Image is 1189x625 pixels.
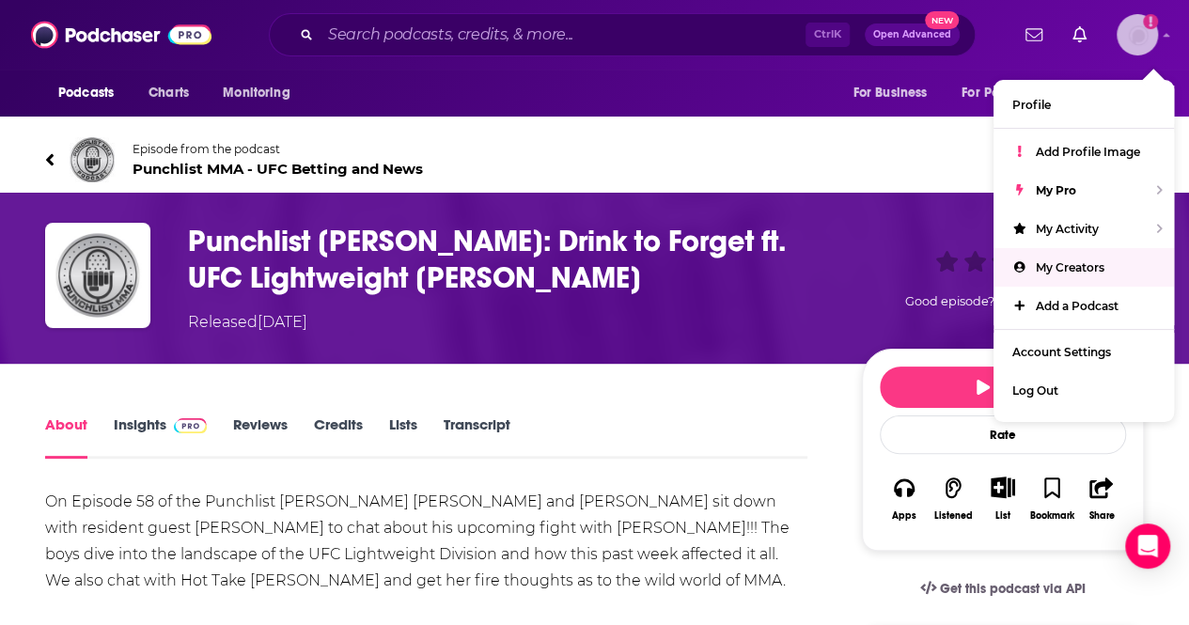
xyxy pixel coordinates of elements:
div: Rate [880,415,1126,454]
a: Charts [136,75,200,111]
img: Podchaser Pro [174,418,207,433]
button: Share [1077,464,1126,533]
span: Open Advanced [873,30,951,39]
button: open menu [210,75,314,111]
img: User Profile [1117,14,1158,55]
span: Episode from the podcast [133,142,423,156]
button: Apps [880,464,929,533]
a: Profile [993,86,1174,124]
span: My Creators [1036,260,1104,274]
div: List [995,509,1010,522]
a: Reviews [233,415,288,459]
div: Search podcasts, credits, & more... [269,13,976,56]
a: Get this podcast via API [905,566,1101,612]
span: Monitoring [223,80,289,106]
span: Good episode? Give it some love! [905,294,1101,308]
div: Apps [892,510,916,522]
span: For Business [853,80,927,106]
svg: Add a profile image [1143,14,1158,29]
span: Add a Podcast [1036,299,1119,313]
div: Open Intercom Messenger [1125,523,1170,569]
span: Get this podcast via API [940,581,1086,597]
a: Punchlist MMA - UFC Betting and NewsEpisode from the podcastPunchlist MMA - UFC Betting and News [45,137,1144,182]
a: Show notifications dropdown [1065,19,1094,51]
img: Punchlist MMA - UFC Betting and News [70,137,115,182]
a: Transcript [444,415,510,459]
button: open menu [839,75,950,111]
button: Listened [929,464,978,533]
ul: Show profile menu [993,80,1174,422]
span: New [925,11,959,29]
div: Share [1088,510,1114,522]
button: open menu [1075,75,1144,111]
button: Show profile menu [1117,14,1158,55]
a: Credits [314,415,363,459]
div: Released [DATE] [188,311,307,334]
h1: Punchlist MMA Podcast: Drink to Forget ft. UFC Lightweight Drew Dober [188,223,832,296]
button: open menu [45,75,138,111]
span: Charts [149,80,189,106]
span: Account Settings [1012,345,1111,359]
a: Add Profile Image [993,133,1174,171]
input: Search podcasts, credits, & more... [321,20,806,50]
span: For Podcasters [962,80,1052,106]
a: Account Settings [993,333,1174,371]
span: Punchlist MMA - UFC Betting and News [133,160,423,178]
span: Profile [1012,98,1051,112]
span: Ctrl K [806,23,850,47]
img: Punchlist MMA Podcast: Drink to Forget ft. UFC Lightweight Drew Dober [45,223,150,328]
span: Log Out [1012,383,1058,398]
a: My Creators [993,248,1174,287]
img: Podchaser - Follow, Share and Rate Podcasts [31,17,211,53]
button: Show More Button [983,477,1022,497]
button: Play [880,367,1126,408]
button: Bookmark [1027,464,1076,533]
span: My Activity [1036,222,1099,236]
div: Bookmark [1030,510,1074,522]
a: Lists [389,415,417,459]
div: Show More ButtonList [978,464,1027,533]
span: Logged in as hjones [1117,14,1158,55]
div: Listened [934,510,973,522]
span: Add Profile Image [1036,145,1140,159]
a: InsightsPodchaser Pro [114,415,207,459]
a: About [45,415,87,459]
span: My Pro [1036,183,1076,197]
a: Show notifications dropdown [1018,19,1050,51]
span: Podcasts [58,80,114,106]
button: Open AdvancedNew [865,23,960,46]
span: Play [977,379,1030,397]
button: open menu [949,75,1079,111]
a: Add a Podcast [993,287,1174,325]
